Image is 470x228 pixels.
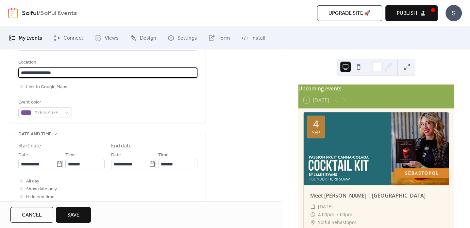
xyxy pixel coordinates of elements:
[140,34,156,42] span: Design
[34,109,61,117] span: #7E55A3FF
[445,5,462,21] div: S
[26,193,55,201] span: Hide end time
[310,218,315,226] div: ​
[19,34,42,42] span: My Events
[298,85,454,92] div: Upcoming events
[317,5,382,21] button: Upgrade site 🚀
[251,34,265,42] span: Install
[318,211,334,218] span: 4:00pm
[22,7,38,20] a: Solful
[334,211,336,218] span: -
[18,130,52,138] span: Date and time
[18,151,28,159] span: Date
[90,29,124,47] a: Views
[111,142,132,150] div: End date
[163,29,202,47] a: Settings
[26,83,67,91] span: Link to Google Maps
[18,142,41,150] div: Start date
[65,151,76,159] span: Time
[397,9,417,17] span: Publish
[312,130,320,135] div: Sep
[318,203,333,211] span: [DATE]
[18,99,71,106] div: Event color
[56,207,91,223] button: Save
[237,29,270,47] a: Install
[385,5,438,21] button: Publish
[10,207,53,223] button: Cancel
[38,7,40,20] b: /
[49,29,88,47] a: Connect
[158,151,169,159] span: Time
[8,8,18,18] img: logo
[310,211,315,218] div: ​
[105,34,119,42] span: Views
[111,151,121,159] span: Date
[18,59,196,66] div: Location
[318,218,356,226] a: Solful Sebastopol
[336,211,352,218] span: 7:00pm
[313,119,319,129] div: 4
[304,192,449,199] div: Meet [PERSON_NAME] | [GEOGRAPHIC_DATA]
[310,203,315,211] div: ​
[177,34,197,42] span: Settings
[63,34,83,42] span: Connect
[26,185,57,193] span: Show date only
[40,7,77,20] b: Solful Events
[4,29,47,47] a: My Events
[67,211,79,219] span: Save
[328,9,371,17] span: Upgrade site 🚀
[22,211,42,219] span: Cancel
[204,29,235,47] a: Form
[26,178,39,185] span: All day
[218,34,230,42] span: Form
[125,29,161,47] a: Design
